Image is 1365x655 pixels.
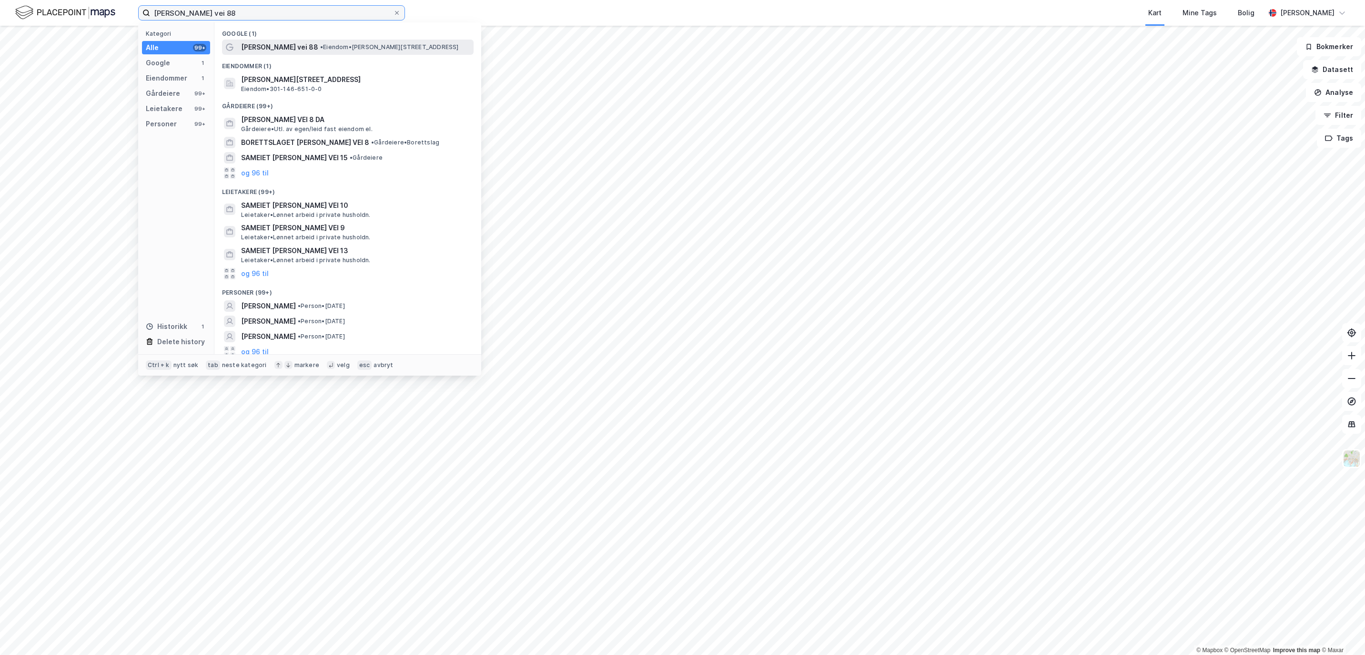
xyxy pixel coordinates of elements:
button: Tags [1317,129,1361,148]
div: 99+ [193,44,206,51]
div: nytt søk [173,361,199,369]
span: Leietaker • Lønnet arbeid i private husholdn. [241,211,371,219]
button: og 96 til [241,167,269,179]
span: SAMEIET [PERSON_NAME] VEI 13 [241,245,470,256]
div: Ctrl + k [146,360,172,370]
span: BORETTSLAGET [PERSON_NAME] VEI 8 [241,137,369,148]
span: [PERSON_NAME] [241,316,296,327]
div: Leietakere (99+) [214,181,481,198]
span: Gårdeiere • Utl. av egen/leid fast eiendom el. [241,125,373,133]
div: Mine Tags [1183,7,1217,19]
div: Leietakere [146,103,182,114]
div: avbryt [374,361,393,369]
button: Datasett [1303,60,1361,79]
span: SAMEIET [PERSON_NAME] VEI 9 [241,222,470,234]
span: • [371,139,374,146]
div: tab [206,360,220,370]
span: • [298,302,301,309]
div: Personer (99+) [214,281,481,298]
div: Historikk [146,321,187,332]
img: Z [1343,450,1361,468]
a: OpenStreetMap [1224,647,1271,654]
span: [PERSON_NAME] [241,300,296,312]
span: [PERSON_NAME] VEI 8 DA [241,114,470,125]
span: • [320,43,323,51]
div: Gårdeiere (99+) [214,95,481,112]
span: [PERSON_NAME] vei 88 [241,41,318,53]
div: velg [337,361,350,369]
span: [PERSON_NAME][STREET_ADDRESS] [241,74,470,85]
div: 99+ [193,120,206,128]
a: Improve this map [1273,647,1320,654]
iframe: Chat Widget [1317,609,1365,655]
div: Bolig [1238,7,1254,19]
div: 1 [199,59,206,67]
div: Alle [146,42,159,53]
span: • [298,333,301,340]
div: Kontrollprogram for chat [1317,609,1365,655]
div: neste kategori [222,361,267,369]
span: Eiendom • 301-146-651-0-0 [241,85,322,93]
button: og 96 til [241,268,269,279]
span: Person • [DATE] [298,302,345,310]
div: [PERSON_NAME] [1280,7,1335,19]
button: Filter [1315,106,1361,125]
span: • [298,317,301,325]
button: Bokmerker [1297,37,1361,56]
div: 99+ [193,105,206,113]
span: Leietaker • Lønnet arbeid i private husholdn. [241,234,371,241]
div: Eiendommer [146,72,187,84]
div: 1 [199,74,206,82]
span: Person • [DATE] [298,333,345,340]
span: SAMEIET [PERSON_NAME] VEI 10 [241,200,470,211]
div: Eiendommer (1) [214,55,481,72]
button: og 96 til [241,346,269,358]
div: 99+ [193,90,206,97]
span: [PERSON_NAME] [241,331,296,342]
div: markere [294,361,319,369]
a: Mapbox [1196,647,1223,654]
span: Gårdeiere [350,154,383,162]
div: 1 [199,323,206,330]
div: Gårdeiere [146,88,180,99]
div: esc [357,360,372,370]
div: Kart [1148,7,1162,19]
span: • [350,154,353,161]
div: Google [146,57,170,69]
span: Leietaker • Lønnet arbeid i private husholdn. [241,256,371,264]
span: Gårdeiere • Borettslag [371,139,439,146]
div: Google (1) [214,22,481,40]
div: Kategori [146,30,210,37]
div: Delete history [157,336,205,348]
div: Personer [146,118,177,130]
span: Eiendom • [PERSON_NAME][STREET_ADDRESS] [320,43,459,51]
img: logo.f888ab2527a4732fd821a326f86c7f29.svg [15,4,115,21]
input: Søk på adresse, matrikkel, gårdeiere, leietakere eller personer [150,6,393,20]
button: Analyse [1306,83,1361,102]
span: SAMEIET [PERSON_NAME] VEI 15 [241,152,348,164]
span: Person • [DATE] [298,317,345,325]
